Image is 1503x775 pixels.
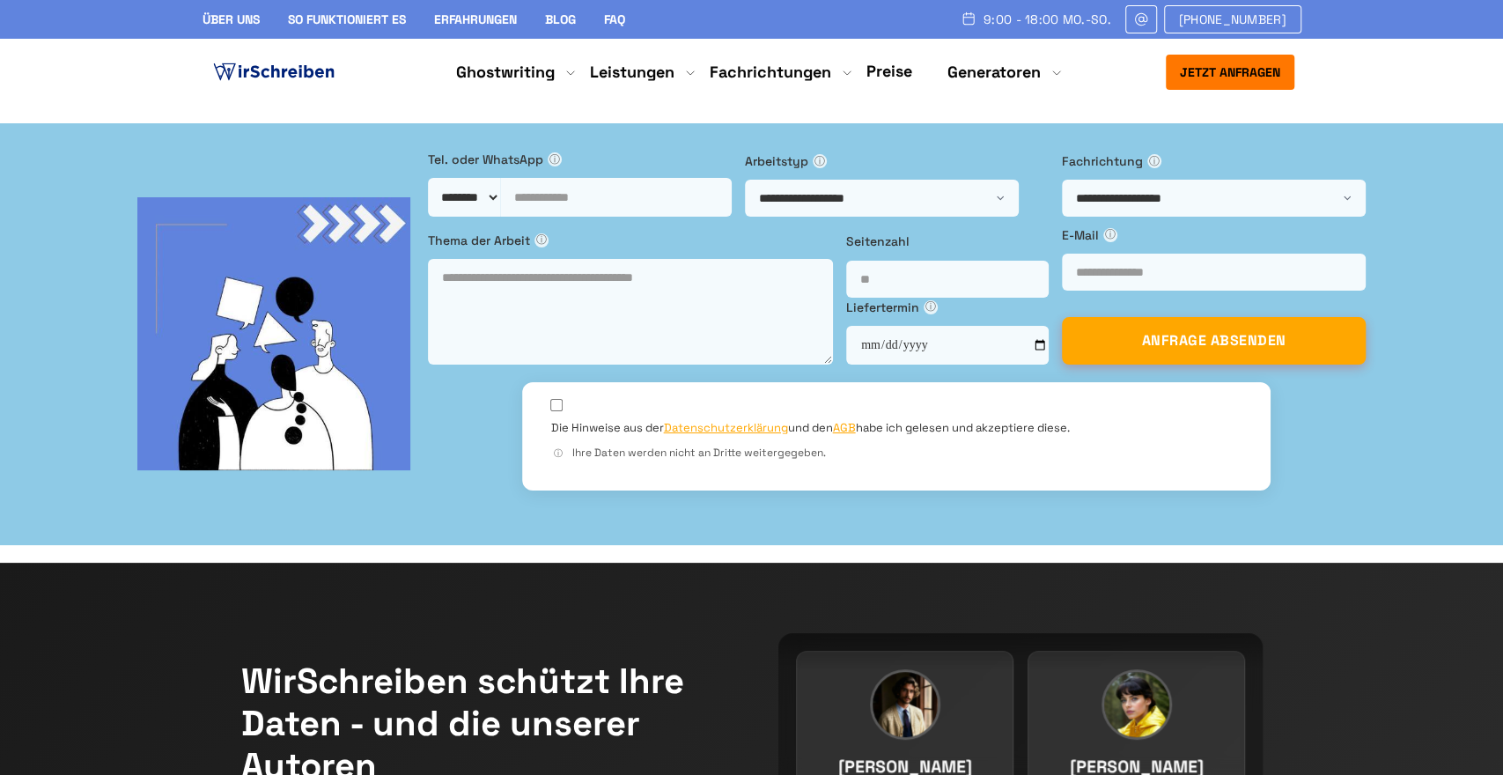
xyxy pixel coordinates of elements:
[534,233,549,247] span: ⓘ
[1062,151,1366,171] label: Fachrichtung
[961,11,976,26] img: Schedule
[984,12,1111,26] span: 9:00 - 18:00 Mo.-So.
[550,445,1242,461] div: Ihre Daten werden nicht an Dritte weitergegeben.
[210,59,338,85] img: logo ghostwriter-österreich
[1062,225,1366,245] label: E-Mail
[1166,55,1294,90] button: Jetzt anfragen
[1133,12,1149,26] img: Email
[832,420,855,435] a: AGB
[428,231,833,250] label: Thema der Arbeit
[745,151,1049,171] label: Arbeitstyp
[1103,228,1117,242] span: ⓘ
[947,62,1041,83] a: Generatoren
[203,11,260,27] a: Über uns
[846,298,1049,317] label: Liefertermin
[428,150,732,169] label: Tel. oder WhatsApp
[137,197,410,470] img: bg
[434,11,517,27] a: Erfahrungen
[1062,317,1366,365] button: ANFRAGE ABSENDEN
[548,152,562,166] span: ⓘ
[846,232,1049,251] label: Seitenzahl
[663,420,787,435] a: Datenschutzerklärung
[456,62,555,83] a: Ghostwriting
[590,62,674,83] a: Leistungen
[545,11,576,27] a: Blog
[813,154,827,168] span: ⓘ
[1179,12,1286,26] span: [PHONE_NUMBER]
[1164,5,1301,33] a: [PHONE_NUMBER]
[550,420,1069,436] label: Die Hinweise aus der und den habe ich gelesen und akzeptiere diese.
[1147,154,1161,168] span: ⓘ
[604,11,625,27] a: FAQ
[550,447,564,461] span: ⓘ
[924,300,938,314] span: ⓘ
[288,11,406,27] a: So funktioniert es
[866,61,912,81] a: Preise
[710,62,831,83] a: Fachrichtungen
